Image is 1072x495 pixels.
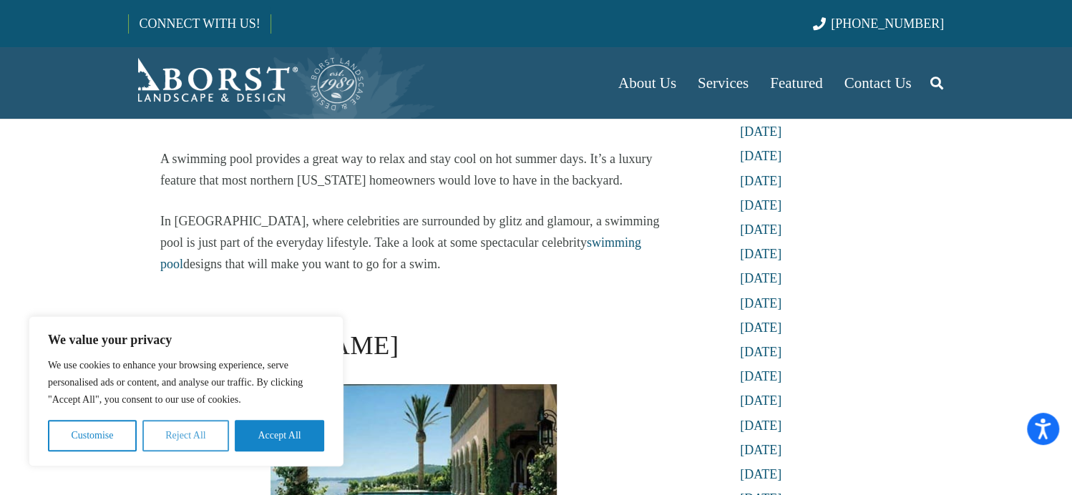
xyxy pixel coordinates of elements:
[831,16,944,31] span: [PHONE_NUMBER]
[740,443,781,457] a: [DATE]
[698,74,749,92] span: Services
[29,316,343,466] div: We value your privacy
[740,320,781,335] a: [DATE]
[740,124,781,139] a: [DATE]
[235,420,324,451] button: Accept All
[48,420,137,451] button: Customise
[813,16,944,31] a: [PHONE_NUMBER]
[160,210,667,275] p: In [GEOGRAPHIC_DATA], where celebrities are surrounded by glitz and glamour, a swimming pool is j...
[740,467,781,481] a: [DATE]
[160,326,667,365] h2: 1. [PERSON_NAME]
[740,222,781,237] a: [DATE]
[129,6,270,41] a: CONNECT WITH US!
[608,47,687,119] a: About Us
[740,345,781,359] a: [DATE]
[740,149,781,163] a: [DATE]
[922,65,950,101] a: Search
[740,247,781,261] a: [DATE]
[48,331,324,348] p: We value your privacy
[618,74,676,92] span: About Us
[770,74,822,92] span: Featured
[740,198,781,212] a: [DATE]
[128,54,366,112] a: Borst-Logo
[844,74,912,92] span: Contact Us
[740,271,781,285] a: [DATE]
[740,393,781,408] a: [DATE]
[740,369,781,383] a: [DATE]
[160,148,667,191] p: A swimming pool provides a great way to relax and stay cool on hot summer days. It’s a luxury fea...
[142,420,229,451] button: Reject All
[687,47,759,119] a: Services
[834,47,922,119] a: Contact Us
[160,235,641,271] a: swimming pool
[740,296,781,310] a: [DATE]
[759,47,833,119] a: Featured
[740,174,781,188] a: [DATE]
[740,418,781,433] a: [DATE]
[48,357,324,408] p: We use cookies to enhance your browsing experience, serve personalised ads or content, and analys...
